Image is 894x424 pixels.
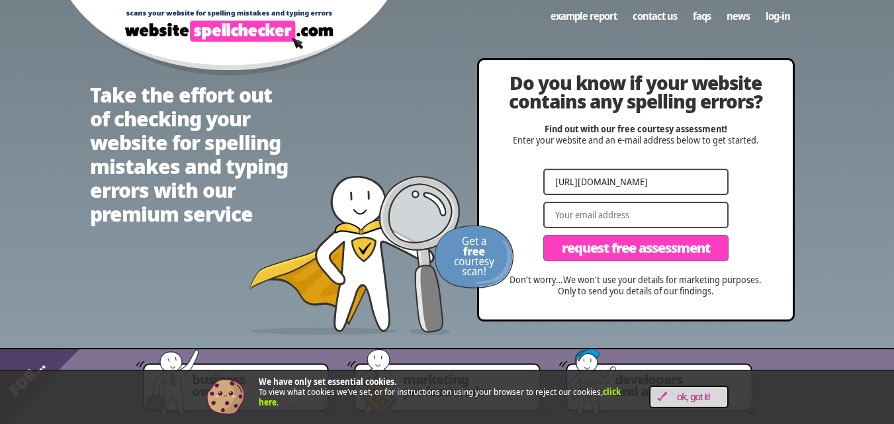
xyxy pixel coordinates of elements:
button: Request Free Assessment [543,235,729,261]
a: developersand agencies [599,366,758,420]
a: FAQs [685,3,719,28]
strong: Find out with our free courtesy assessment! [545,122,727,135]
p: Don’t worry…We won’t use your details for marketing purposes. Only to send you details of our fin... [506,275,766,297]
a: Example Report [543,3,625,28]
img: Get a FREE courtesy scan! [434,226,514,288]
img: website spellchecker scans your website looking for spelling mistakes [249,176,461,335]
strong: We have only set essential cookies. [259,376,397,388]
a: marketingprofessionals [387,366,546,420]
input: eg https://www.mywebsite.com/ [543,169,729,195]
a: Contact us [625,3,685,28]
p: Enter your website and an e-mail address below to get started. [506,124,766,146]
a: Log-in [758,3,798,28]
a: News [719,3,758,28]
h1: Take the effort out of checking your website for spelling mistakes and typing errors with our pre... [90,83,289,226]
span: OK, Got it! [667,392,721,403]
a: OK, Got it! [649,386,729,408]
a: businessowners [176,366,335,420]
img: Cookie [206,377,246,417]
h2: Do you know if your website contains any spelling errors? [506,73,766,110]
span: Request Free Assessment [562,241,710,255]
p: To view what cookies we’ve set, or for instructions on using your browser to reject our cookies, . [259,377,629,408]
input: Your email address [543,202,729,228]
a: click here [259,386,621,408]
